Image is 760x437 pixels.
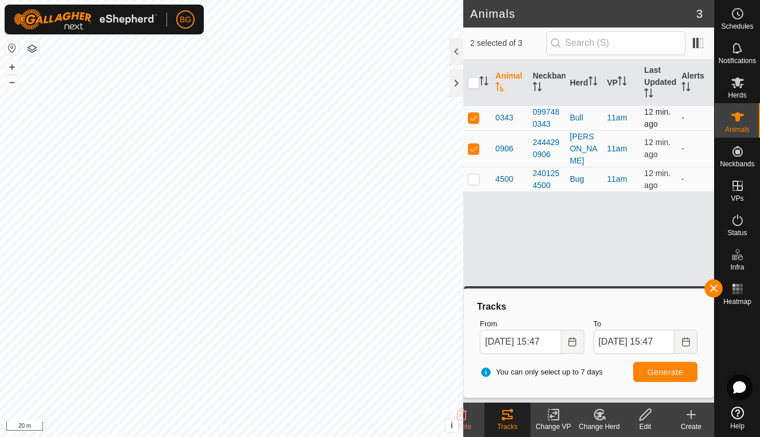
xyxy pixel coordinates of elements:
p-sorticon: Activate to sort [479,78,488,87]
span: Aug 11, 2025, 3:37 PM [644,138,670,159]
p-sorticon: Activate to sort [644,90,653,99]
button: Choose Date [674,330,697,354]
label: To [594,318,697,330]
th: Alerts [677,60,714,106]
div: Edit [622,422,668,432]
button: Generate [633,362,697,382]
a: 11am [607,144,627,153]
th: Neckband [528,60,565,106]
span: Status [727,229,747,236]
a: Help [715,402,760,434]
span: 0906 [495,143,513,155]
th: Last Updated [639,60,677,106]
button: + [5,60,19,74]
div: Bug [570,173,598,185]
span: VPs [731,195,743,202]
div: Change Herd [576,422,622,432]
div: Create [668,422,714,432]
label: From [480,318,584,330]
th: Herd [565,60,603,106]
button: i [445,419,458,432]
span: Generate [647,368,683,377]
button: Map Layers [25,42,39,56]
span: 4500 [495,173,513,185]
span: You can only select up to 7 days [480,366,603,378]
input: Search (S) [546,31,685,55]
div: [PERSON_NAME] [570,131,598,167]
div: Tracks [484,422,530,432]
span: Notifications [719,57,756,64]
p-sorticon: Activate to sort [618,78,627,87]
a: 11am [607,174,627,184]
th: VP [603,60,640,106]
div: 2444290906 [533,136,561,161]
div: Change VP [530,422,576,432]
span: Schedules [721,23,753,30]
span: Help [730,423,745,430]
button: Choose Date [561,330,584,354]
th: Animal [491,60,528,106]
h2: Animals [470,7,696,21]
span: 3 [696,5,703,22]
span: Animals [725,126,750,133]
span: Aug 11, 2025, 3:37 PM [644,169,670,190]
span: Heatmap [723,298,751,305]
span: BG [180,14,191,26]
p-sorticon: Activate to sort [588,78,598,87]
div: Bull [570,112,598,124]
span: Neckbands [720,161,754,167]
div: 0997480343 [533,106,561,130]
a: Privacy Policy [187,422,230,432]
span: 2 selected of 3 [470,37,546,49]
span: Herds [728,92,746,99]
td: - [677,167,714,192]
span: i [451,420,453,430]
a: 11am [607,113,627,122]
div: 2401254500 [533,167,561,192]
td: - [677,130,714,167]
button: – [5,75,19,89]
span: Aug 11, 2025, 3:37 PM [644,107,670,128]
a: Contact Us [243,422,277,432]
p-sorticon: Activate to sort [495,84,505,93]
button: Reset Map [5,41,19,55]
p-sorticon: Activate to sort [681,84,691,93]
img: Gallagher Logo [14,9,157,30]
p-sorticon: Activate to sort [533,84,542,93]
div: Tracks [475,300,702,314]
span: 0343 [495,112,513,124]
td: - [677,106,714,130]
span: Infra [730,264,744,271]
